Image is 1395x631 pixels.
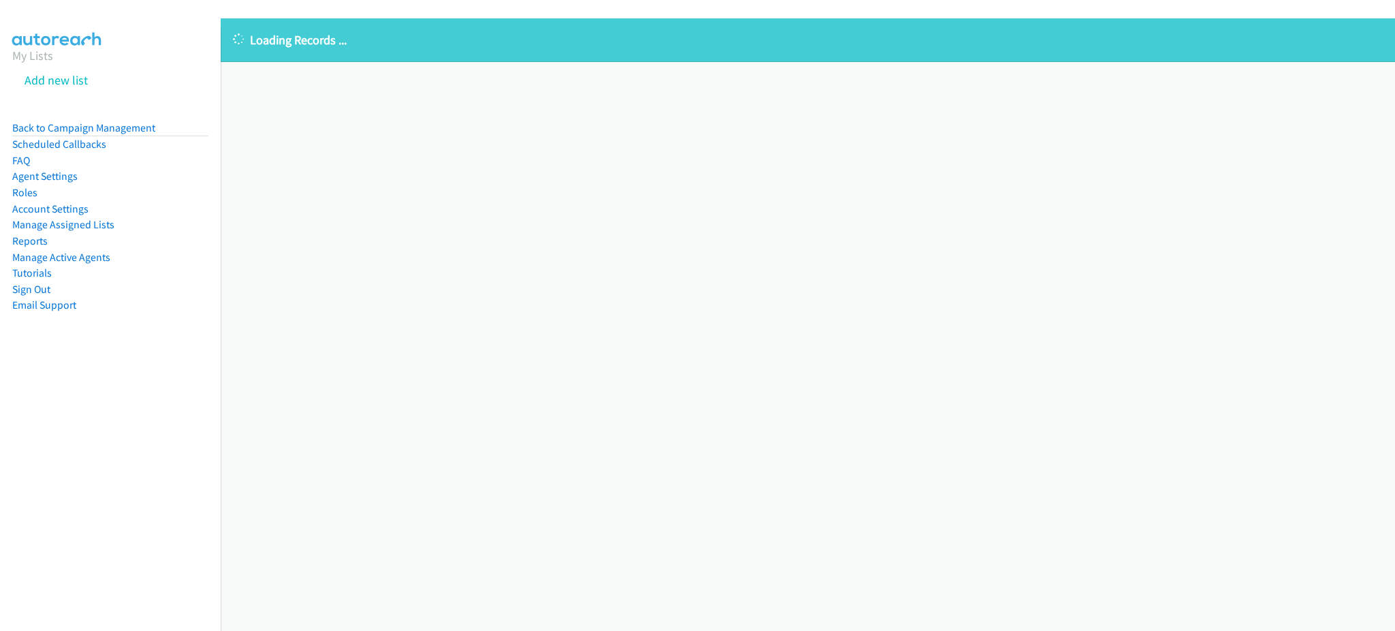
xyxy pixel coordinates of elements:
a: Manage Active Agents [12,251,110,264]
a: Roles [12,186,37,199]
a: Add new list [25,72,88,88]
a: Email Support [12,298,76,311]
a: Manage Assigned Lists [12,218,114,231]
p: Loading Records ... [233,31,1383,49]
a: Scheduled Callbacks [12,138,106,151]
a: Agent Settings [12,170,78,183]
a: FAQ [12,154,30,167]
a: Back to Campaign Management [12,121,155,134]
a: Reports [12,234,48,247]
a: Account Settings [12,202,89,215]
a: Tutorials [12,266,52,279]
a: Sign Out [12,283,50,296]
a: My Lists [12,48,53,63]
